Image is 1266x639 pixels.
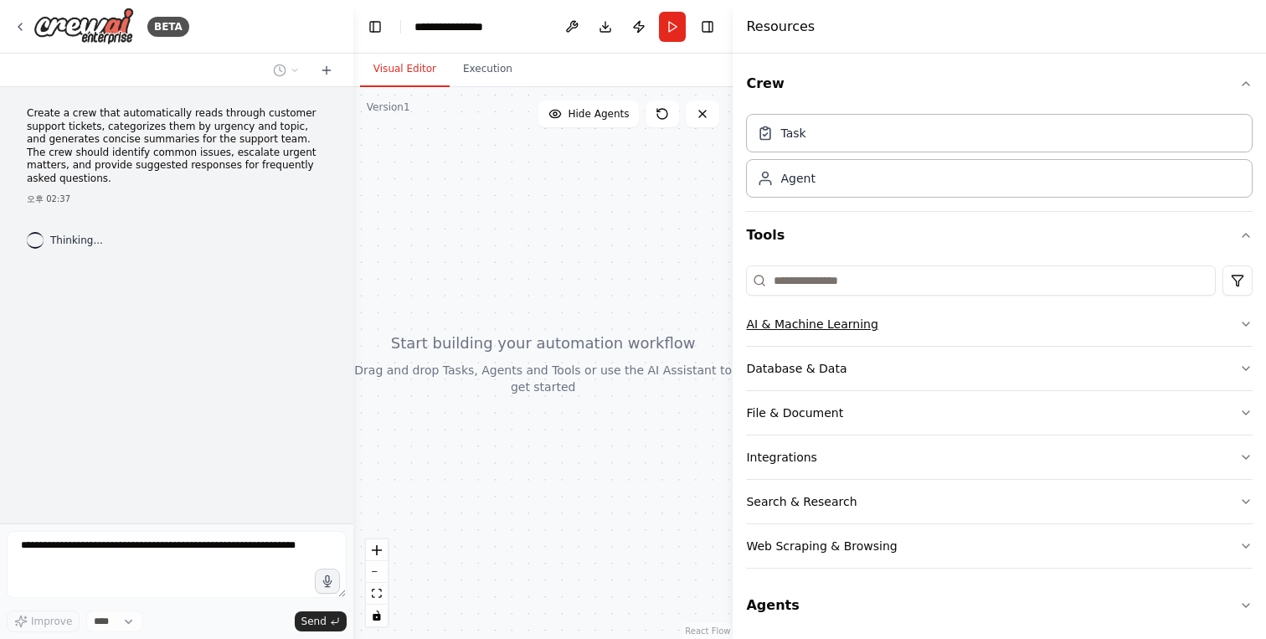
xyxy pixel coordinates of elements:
button: AI & Machine Learning [746,302,1253,346]
button: toggle interactivity [366,605,388,626]
div: Integrations [746,449,816,466]
p: Create a crew that automatically reads through customer support tickets, categorizes them by urge... [27,107,327,186]
span: Hide Agents [569,107,630,121]
button: Switch to previous chat [266,60,306,80]
div: Web Scraping & Browsing [746,538,897,554]
button: Crew [746,60,1253,107]
div: Crew [746,107,1253,211]
div: Agent [780,170,815,187]
button: Improve [7,611,80,632]
div: BETA [147,17,189,37]
button: zoom out [366,561,388,583]
div: AI & Machine Learning [746,316,877,332]
span: Improve [31,615,72,628]
button: Start a new chat [313,60,340,80]
button: Execution [450,52,526,87]
span: Thinking... [50,234,103,247]
button: Send [295,611,347,631]
div: Version 1 [367,100,410,114]
button: fit view [366,583,388,605]
img: Logo [33,8,134,45]
button: Visual Editor [360,52,450,87]
div: Database & Data [746,360,847,377]
button: zoom in [366,539,388,561]
button: Database & Data [746,347,1253,390]
a: React Flow attribution [685,626,730,636]
button: Integrations [746,435,1253,479]
button: Click to speak your automation idea [315,569,340,594]
span: Send [301,615,327,628]
div: Task [780,125,805,142]
button: File & Document [746,391,1253,435]
div: React Flow controls [366,539,388,626]
button: Tools [746,212,1253,259]
button: Hide Agents [538,100,640,127]
button: Hide right sidebar [696,15,719,39]
div: File & Document [746,405,843,421]
div: Tools [746,259,1253,582]
button: Hide left sidebar [363,15,387,39]
h4: Resources [746,17,815,37]
button: Web Scraping & Browsing [746,524,1253,568]
div: 오후 02:37 [27,193,327,205]
button: Agents [746,582,1253,629]
button: Search & Research [746,480,1253,523]
div: Search & Research [746,493,857,510]
nav: breadcrumb [414,18,501,35]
